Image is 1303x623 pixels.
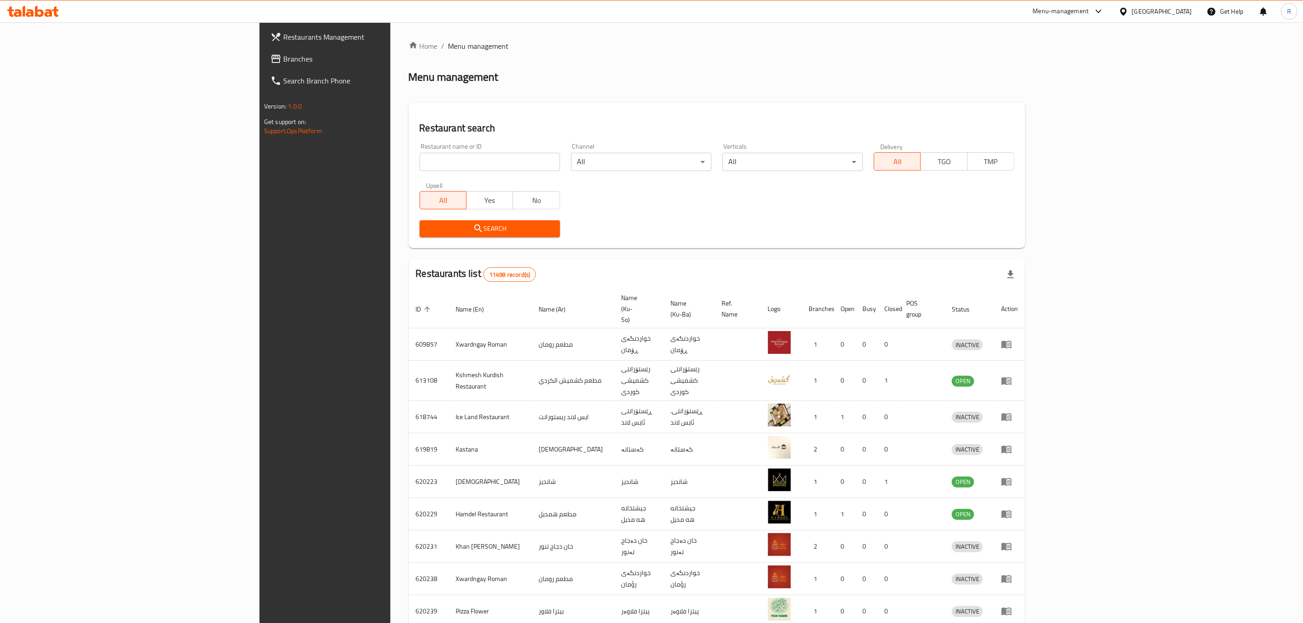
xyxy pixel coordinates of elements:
[768,598,791,621] img: Pizza Flower
[878,155,917,168] span: All
[877,530,899,563] td: 0
[531,530,614,563] td: خان دجاج تنور
[614,563,664,595] td: خواردنگەی رؤمان
[449,530,531,563] td: Khan [PERSON_NAME]
[856,401,877,433] td: 0
[856,361,877,401] td: 0
[802,401,834,433] td: 1
[952,477,974,487] span: OPEN
[834,401,856,433] td: 1
[531,466,614,498] td: شانديز
[952,412,983,422] span: INACTIVE
[449,466,531,498] td: [DEMOGRAPHIC_DATA]
[1001,509,1018,519] div: Menu
[768,566,791,588] img: Xwardngay Roman
[283,31,470,42] span: Restaurants Management
[952,412,983,423] div: INACTIVE
[802,466,834,498] td: 1
[448,41,509,52] span: Menu management
[621,292,653,325] span: Name (Ku-So)
[874,152,921,171] button: All
[283,53,470,64] span: Branches
[768,331,791,354] img: Xwardngay Roman
[664,328,715,361] td: خواردنگەی ڕۆمان
[856,328,877,361] td: 0
[802,433,834,466] td: 2
[952,541,983,552] span: INACTIVE
[834,563,856,595] td: 0
[1001,375,1018,386] div: Menu
[856,563,877,595] td: 0
[856,466,877,498] td: 0
[802,361,834,401] td: 1
[856,433,877,466] td: 0
[856,498,877,530] td: 0
[952,574,983,585] div: INACTIVE
[288,100,302,112] span: 1.0.0
[263,26,477,48] a: Restaurants Management
[283,75,470,86] span: Search Branch Phone
[263,70,477,92] a: Search Branch Phone
[877,290,899,328] th: Closed
[420,191,467,209] button: All
[877,328,899,361] td: 0
[877,466,899,498] td: 1
[664,530,715,563] td: خان دەجاج تەنور
[671,298,704,320] span: Name (Ku-Ba)
[802,498,834,530] td: 1
[877,498,899,530] td: 0
[1001,411,1018,422] div: Menu
[967,152,1014,171] button: TMP
[952,304,981,315] span: Status
[263,48,477,70] a: Branches
[952,477,974,488] div: OPEN
[952,376,974,387] div: OPEN
[264,125,322,137] a: Support.OpsPlatform
[420,220,560,237] button: Search
[834,290,856,328] th: Open
[834,433,856,466] td: 0
[539,304,577,315] span: Name (Ar)
[484,270,535,279] span: 11498 record(s)
[971,155,1011,168] span: TMP
[531,498,614,530] td: مطعم همديل
[531,563,614,595] td: مطعم رومان
[952,444,983,455] span: INACTIVE
[952,606,983,617] span: INACTIVE
[802,328,834,361] td: 1
[531,401,614,433] td: ايس لاند ريستورانت
[409,70,498,84] h2: Menu management
[722,153,863,171] div: All
[761,290,802,328] th: Logo
[1000,264,1022,286] div: Export file
[877,361,899,401] td: 1
[614,466,664,498] td: شانديز
[1033,6,1089,17] div: Menu-management
[877,563,899,595] td: 0
[877,401,899,433] td: 0
[952,574,983,584] span: INACTIVE
[416,267,536,282] h2: Restaurants list
[834,361,856,401] td: 0
[834,328,856,361] td: 0
[449,361,531,401] td: Kshmesh Kurdish Restaurant
[834,498,856,530] td: 1
[420,153,560,171] input: Search for restaurant name or ID..
[1287,6,1291,16] span: R
[952,509,974,519] span: OPEN
[664,498,715,530] td: جيشتخانه هه مديل
[426,182,443,188] label: Upsell
[768,501,791,524] img: Hamdel Restaurant
[449,433,531,466] td: Kastana
[1001,573,1018,584] div: Menu
[614,401,664,433] td: ڕێستۆرانتی ئایس لاند
[802,563,834,595] td: 1
[614,433,664,466] td: کەستانە
[513,191,560,209] button: No
[449,563,531,595] td: Xwardngay Roman
[470,194,509,207] span: Yes
[517,194,556,207] span: No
